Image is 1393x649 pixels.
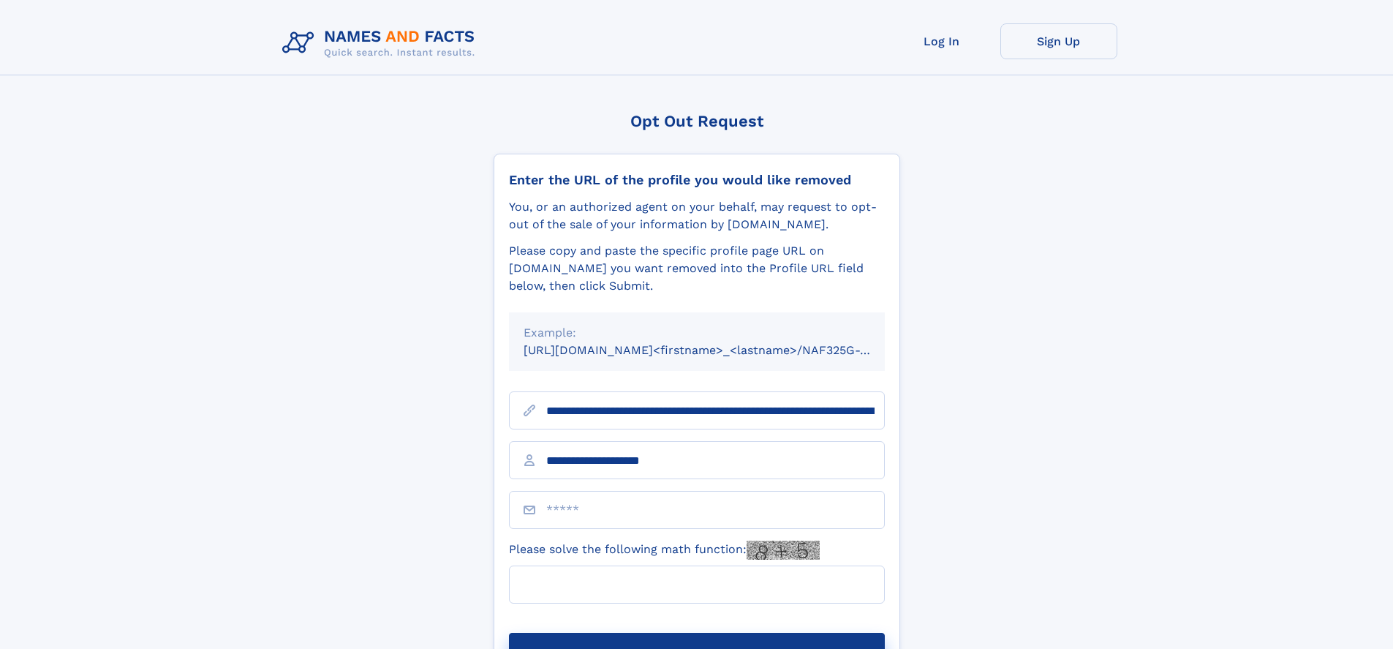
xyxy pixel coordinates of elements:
[494,112,900,130] div: Opt Out Request
[509,242,885,295] div: Please copy and paste the specific profile page URL on [DOMAIN_NAME] you want removed into the Pr...
[524,324,870,342] div: Example:
[883,23,1000,59] a: Log In
[276,23,487,63] img: Logo Names and Facts
[509,172,885,188] div: Enter the URL of the profile you would like removed
[509,541,820,560] label: Please solve the following math function:
[1000,23,1117,59] a: Sign Up
[524,343,913,357] small: [URL][DOMAIN_NAME]<firstname>_<lastname>/NAF325G-xxxxxxxx
[509,198,885,233] div: You, or an authorized agent on your behalf, may request to opt-out of the sale of your informatio...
